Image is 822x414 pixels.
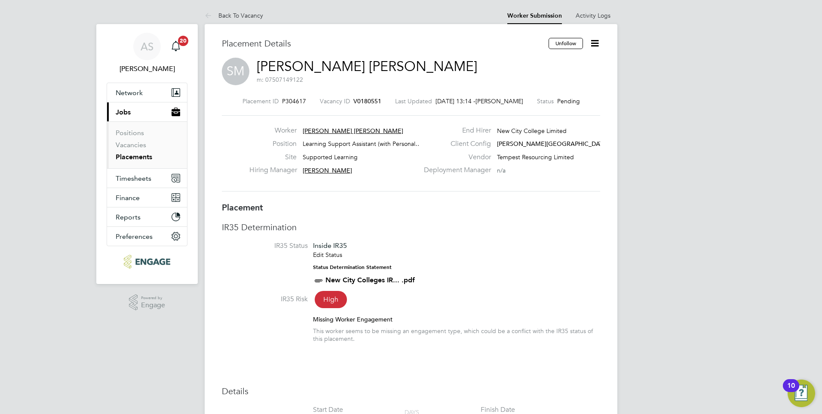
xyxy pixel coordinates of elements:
[320,97,350,105] label: Vacancy ID
[313,264,392,270] strong: Status Determination Statement
[116,153,152,161] a: Placements
[129,294,166,311] a: Powered byEngage
[303,140,421,148] span: Learning Support Assistant (with Personal…
[107,188,187,207] button: Finance
[353,97,381,105] span: V0180551
[96,24,198,284] nav: Main navigation
[257,58,477,75] a: [PERSON_NAME] [PERSON_NAME]
[497,167,506,174] span: n/a
[497,127,567,135] span: New City College Limited
[395,97,432,105] label: Last Updated
[313,251,342,259] a: Edit Status
[507,12,562,19] a: Worker Submission
[116,129,144,137] a: Positions
[549,38,583,49] button: Unfollow
[475,97,523,105] span: [PERSON_NAME]
[141,302,165,309] span: Engage
[576,12,610,19] a: Activity Logs
[107,169,187,188] button: Timesheets
[282,97,306,105] span: P304617
[249,153,297,162] label: Site
[419,153,491,162] label: Vendor
[222,295,308,304] label: IR35 Risk
[788,380,815,407] button: Open Resource Center, 10 new notifications
[222,38,542,49] h3: Placement Details
[107,207,187,226] button: Reports
[325,276,415,284] a: New City Colleges IR... .pdf
[557,97,580,105] span: Pending
[436,97,475,105] span: [DATE] 13:14 -
[107,33,187,74] a: AS[PERSON_NAME]
[107,255,187,269] a: Go to home page
[107,102,187,121] button: Jobs
[419,126,491,135] label: End Hirer
[107,121,187,168] div: Jobs
[497,153,574,161] span: Tempest Resourcing Limited
[419,139,491,148] label: Client Config
[303,153,358,161] span: Supported Learning
[313,327,600,343] div: This worker seems to be missing an engagement type, which could be a conflict with the IR35 statu...
[249,139,297,148] label: Position
[124,255,170,269] img: ncclondon-logo-retina.png
[222,58,249,85] span: SM
[116,108,131,116] span: Jobs
[116,194,140,202] span: Finance
[222,222,600,233] h3: IR35 Determination
[178,36,188,46] span: 20
[303,127,403,135] span: [PERSON_NAME] [PERSON_NAME]
[116,174,151,182] span: Timesheets
[141,41,153,52] span: AS
[303,167,352,174] span: [PERSON_NAME]
[107,64,187,74] span: Anne-Marie Sapalska
[249,126,297,135] label: Worker
[167,33,184,60] a: 20
[242,97,279,105] label: Placement ID
[249,166,297,175] label: Hiring Manager
[222,386,600,397] h3: Details
[537,97,554,105] label: Status
[116,232,153,241] span: Preferences
[222,202,263,213] b: Placement
[116,89,143,97] span: Network
[141,294,165,302] span: Powered by
[419,166,491,175] label: Deployment Manager
[116,213,141,221] span: Reports
[497,140,608,148] span: [PERSON_NAME][GEOGRAPHIC_DATA]
[315,291,347,308] span: High
[313,315,600,323] div: Missing Worker Engagement
[107,227,187,246] button: Preferences
[107,83,187,102] button: Network
[787,386,795,397] div: 10
[222,241,308,250] label: IR35 Status
[257,76,303,83] span: m: 07507149122
[313,241,347,250] span: Inside IR35
[116,141,146,149] a: Vacancies
[205,12,263,19] a: Back To Vacancy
